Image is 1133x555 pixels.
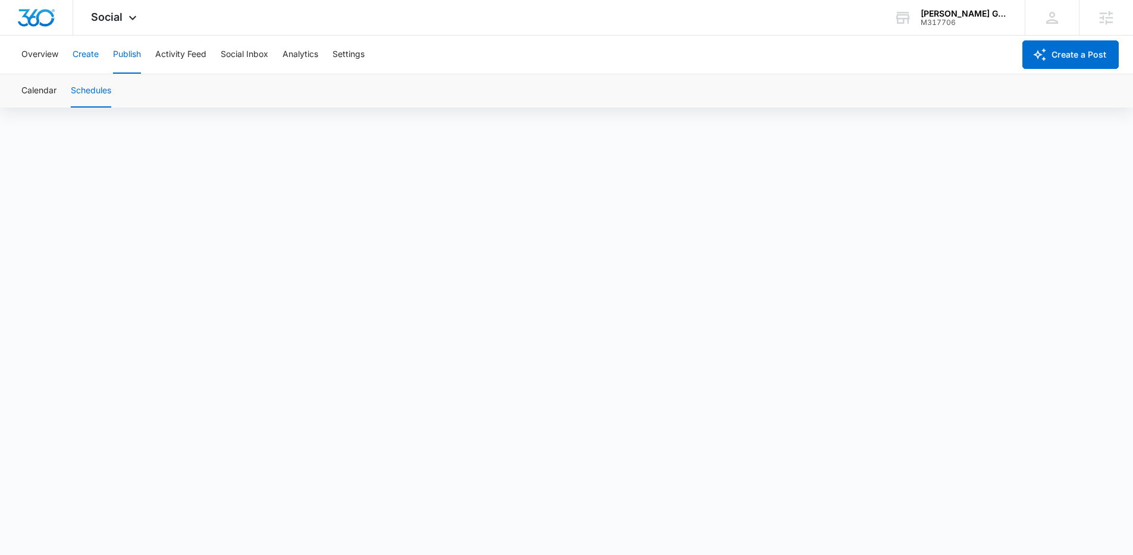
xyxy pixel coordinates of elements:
[283,36,318,74] button: Analytics
[921,9,1008,18] div: account name
[332,36,365,74] button: Settings
[73,36,99,74] button: Create
[155,36,206,74] button: Activity Feed
[91,11,123,23] span: Social
[21,36,58,74] button: Overview
[71,74,111,108] button: Schedules
[921,18,1008,27] div: account id
[1022,40,1119,69] button: Create a Post
[221,36,268,74] button: Social Inbox
[21,74,57,108] button: Calendar
[113,36,141,74] button: Publish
